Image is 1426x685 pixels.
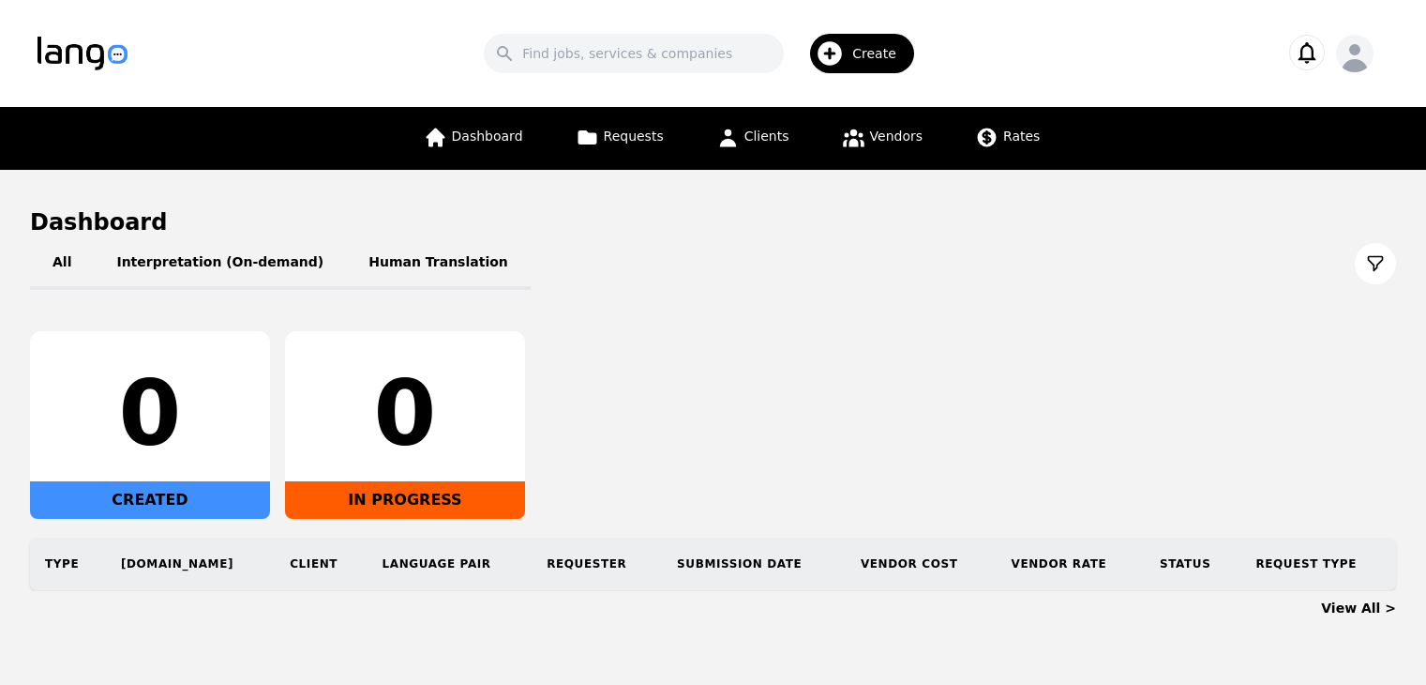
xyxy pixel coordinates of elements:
[532,538,662,590] th: Requester
[831,107,934,170] a: Vendors
[604,129,664,144] span: Requests
[30,237,94,290] button: All
[1240,538,1396,590] th: Request Type
[285,481,525,519] div: IN PROGRESS
[564,107,675,170] a: Requests
[484,34,784,73] input: Find jobs, services & companies
[1355,243,1396,284] button: Filter
[964,107,1051,170] a: Rates
[30,207,1396,237] h1: Dashboard
[870,129,923,144] span: Vendors
[997,538,1145,590] th: Vendor Rate
[1321,601,1396,616] a: View All >
[784,26,925,81] button: Create
[705,107,801,170] a: Clients
[30,538,106,590] th: Type
[30,481,270,519] div: CREATED
[300,369,510,459] div: 0
[852,44,909,63] span: Create
[275,538,367,590] th: Client
[38,37,128,70] img: Logo
[346,237,531,290] button: Human Translation
[452,129,523,144] span: Dashboard
[106,538,275,590] th: [DOMAIN_NAME]
[368,538,533,590] th: Language Pair
[744,129,789,144] span: Clients
[413,107,534,170] a: Dashboard
[45,369,255,459] div: 0
[1145,538,1240,590] th: Status
[1003,129,1040,144] span: Rates
[94,237,346,290] button: Interpretation (On-demand)
[846,538,997,590] th: Vendor Cost
[662,538,846,590] th: Submission Date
